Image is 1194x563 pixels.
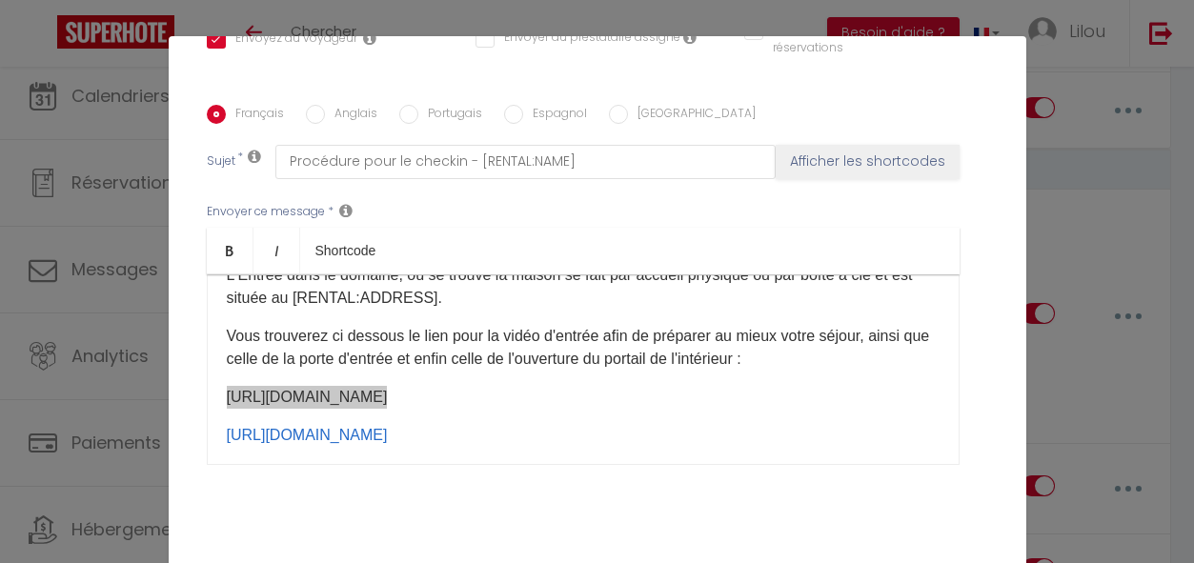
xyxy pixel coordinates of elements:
i: Subject [248,149,261,164]
a: Shortcode [300,228,392,273]
p: ​ [227,424,940,447]
div: PROFITEZ PLEINEMENT DE VOTRE RÉSERVATION ! [207,274,960,465]
i: Message [339,203,353,218]
a: [URL][DOMAIN_NAME] [227,389,388,405]
a: Bold [207,228,253,273]
label: Sujet [207,152,235,172]
label: Envoyer ce message [207,203,325,221]
label: Espagnol [523,105,587,126]
label: Anglais [325,105,377,126]
a: [URL][DOMAIN_NAME] [227,427,388,443]
p: ​ ​ [227,462,940,485]
label: Français [226,105,284,126]
button: Afficher les shortcodes [776,145,960,179]
i: Envoyer au voyageur [363,30,376,46]
a: Italic [253,228,300,273]
label: Portugais [418,105,482,126]
p: Vous trouverez ci dessous le lien pour la vidéo d'entrée afin de préparer au mieux votre séjour... [227,325,940,371]
p: ​L'Entrée dans le domaine, où se trouve la maison se fait par accueil physique ou par boîte à cl... [227,264,940,310]
label: Envoyez au voyageur [226,30,357,50]
i: Envoyer au prestataire si il est assigné [683,30,697,45]
p: ​ [227,386,940,409]
label: [GEOGRAPHIC_DATA] [628,105,756,126]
